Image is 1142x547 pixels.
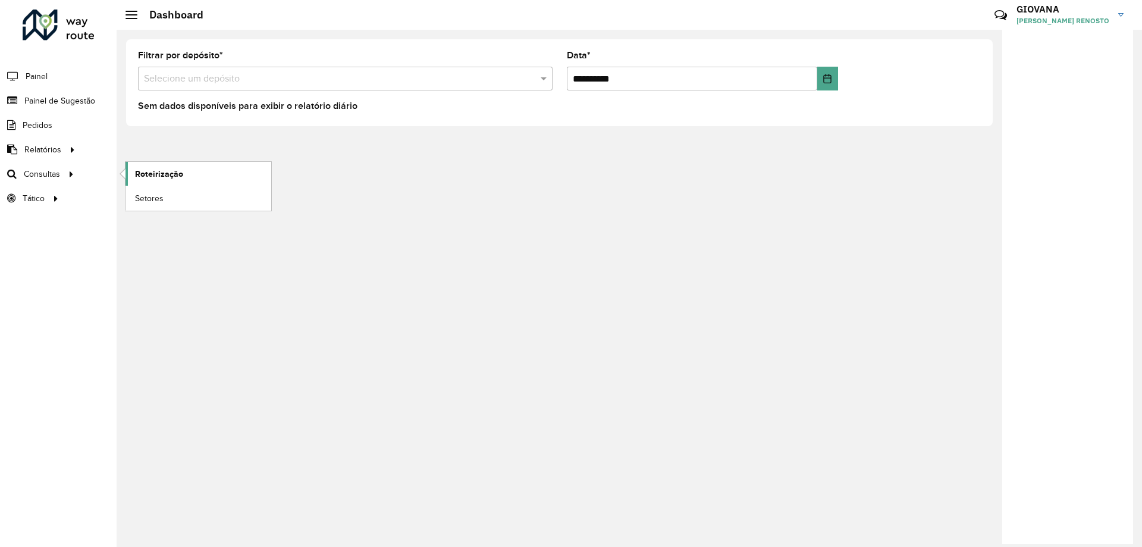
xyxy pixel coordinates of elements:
[135,168,183,180] span: Roteirização
[24,168,60,180] span: Consultas
[24,143,61,156] span: Relatórios
[26,70,48,83] span: Painel
[126,186,271,210] a: Setores
[23,192,45,205] span: Tático
[1016,15,1109,26] span: [PERSON_NAME] RENOSTO
[1016,4,1109,15] h3: GIOVANA
[135,192,164,205] span: Setores
[567,48,591,62] label: Data
[138,48,223,62] label: Filtrar por depósito
[23,119,52,132] span: Pedidos
[137,8,203,21] h2: Dashboard
[138,99,357,113] label: Sem dados disponíveis para exibir o relatório diário
[817,67,838,90] button: Choose Date
[988,2,1014,28] a: Contato Rápido
[126,162,271,186] a: Roteirização
[24,95,95,107] span: Painel de Sugestão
